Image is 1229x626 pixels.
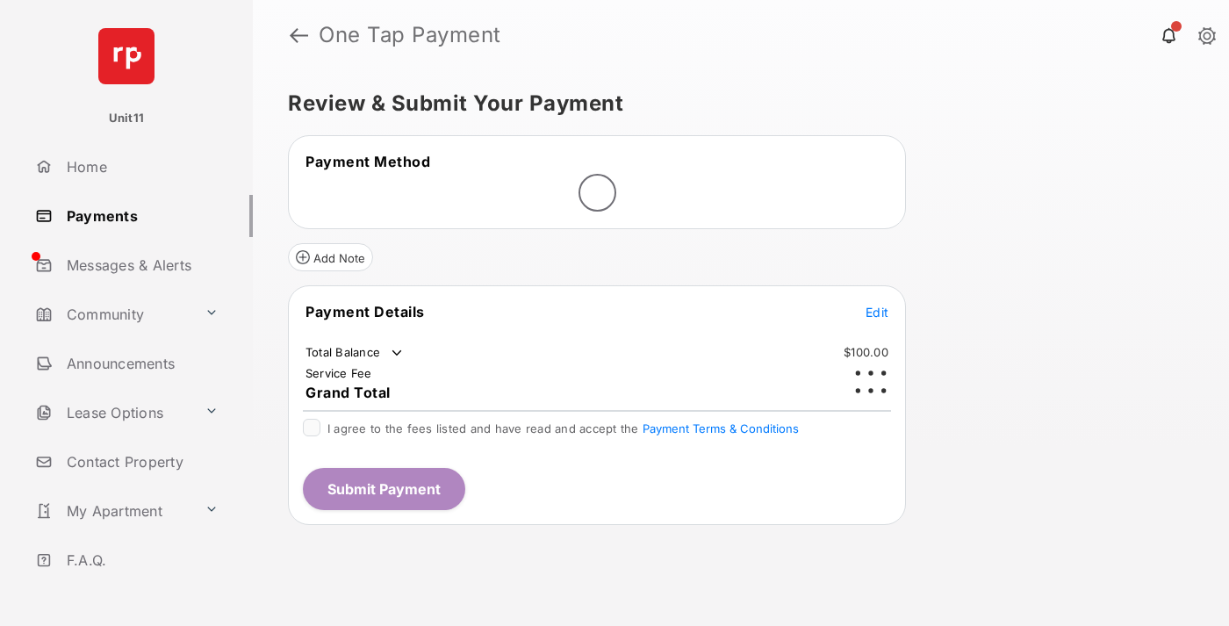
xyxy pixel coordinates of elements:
[305,384,391,401] span: Grand Total
[866,305,888,320] span: Edit
[28,342,253,385] a: Announcements
[288,93,1180,114] h5: Review & Submit Your Payment
[109,110,145,127] p: Unit11
[305,153,430,170] span: Payment Method
[288,243,373,271] button: Add Note
[28,490,198,532] a: My Apartment
[28,146,253,188] a: Home
[866,303,888,320] button: Edit
[843,344,889,360] td: $100.00
[28,244,253,286] a: Messages & Alerts
[643,421,799,435] button: I agree to the fees listed and have read and accept the
[303,468,465,510] button: Submit Payment
[305,365,373,381] td: Service Fee
[28,539,253,581] a: F.A.Q.
[28,441,253,483] a: Contact Property
[305,344,406,362] td: Total Balance
[327,421,799,435] span: I agree to the fees listed and have read and accept the
[319,25,501,46] strong: One Tap Payment
[28,293,198,335] a: Community
[28,392,198,434] a: Lease Options
[98,28,155,84] img: svg+xml;base64,PHN2ZyB4bWxucz0iaHR0cDovL3d3dy53My5vcmcvMjAwMC9zdmciIHdpZHRoPSI2NCIgaGVpZ2h0PSI2NC...
[28,195,253,237] a: Payments
[305,303,425,320] span: Payment Details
